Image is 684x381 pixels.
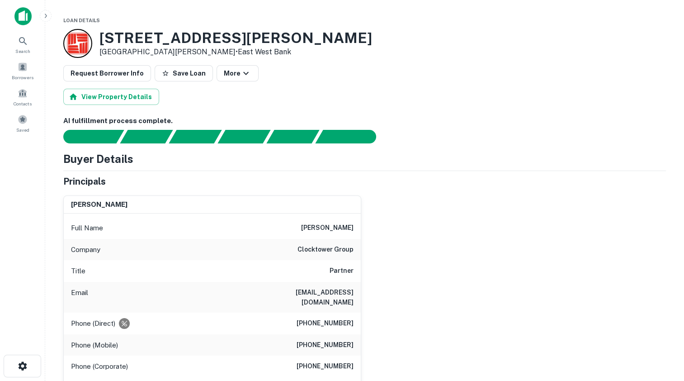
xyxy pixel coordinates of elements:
[71,223,103,233] p: Full Name
[155,65,213,81] button: Save Loan
[63,89,159,105] button: View Property Details
[301,223,354,233] h6: [PERSON_NAME]
[12,74,33,81] span: Borrowers
[71,200,127,210] h6: [PERSON_NAME]
[639,309,684,352] iframe: Chat Widget
[245,287,354,307] h6: [EMAIL_ADDRESS][DOMAIN_NAME]
[217,65,259,81] button: More
[63,65,151,81] button: Request Borrower Info
[3,85,42,109] a: Contacts
[297,361,354,372] h6: [PHONE_NUMBER]
[71,244,100,255] p: Company
[99,29,372,47] h3: [STREET_ADDRESS][PERSON_NAME]
[63,175,106,188] h5: Principals
[63,151,133,167] h4: Buyer Details
[120,130,173,143] div: Your request is received and processing...
[266,130,319,143] div: Principals found, still searching for contact information. This may take time...
[238,48,291,56] a: East West Bank
[71,266,85,276] p: Title
[71,318,115,329] p: Phone (Direct)
[169,130,222,143] div: Documents found, AI parsing details...
[14,100,32,107] span: Contacts
[63,116,666,126] h6: AI fulfillment process complete.
[3,32,42,57] a: Search
[71,361,128,372] p: Phone (Corporate)
[15,48,30,55] span: Search
[3,58,42,83] a: Borrowers
[330,266,354,276] h6: Partner
[71,287,88,307] p: Email
[217,130,270,143] div: Principals found, AI now looking for contact information...
[316,130,387,143] div: AI fulfillment process complete.
[119,318,130,329] div: Requests to not be contacted at this number
[297,340,354,351] h6: [PHONE_NUMBER]
[297,244,354,255] h6: clocktower group
[3,111,42,135] a: Saved
[52,130,120,143] div: Sending borrower request to AI...
[99,47,372,57] p: [GEOGRAPHIC_DATA][PERSON_NAME] •
[63,18,100,23] span: Loan Details
[14,7,32,25] img: capitalize-icon.png
[71,340,118,351] p: Phone (Mobile)
[297,318,354,329] h6: [PHONE_NUMBER]
[16,126,29,133] span: Saved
